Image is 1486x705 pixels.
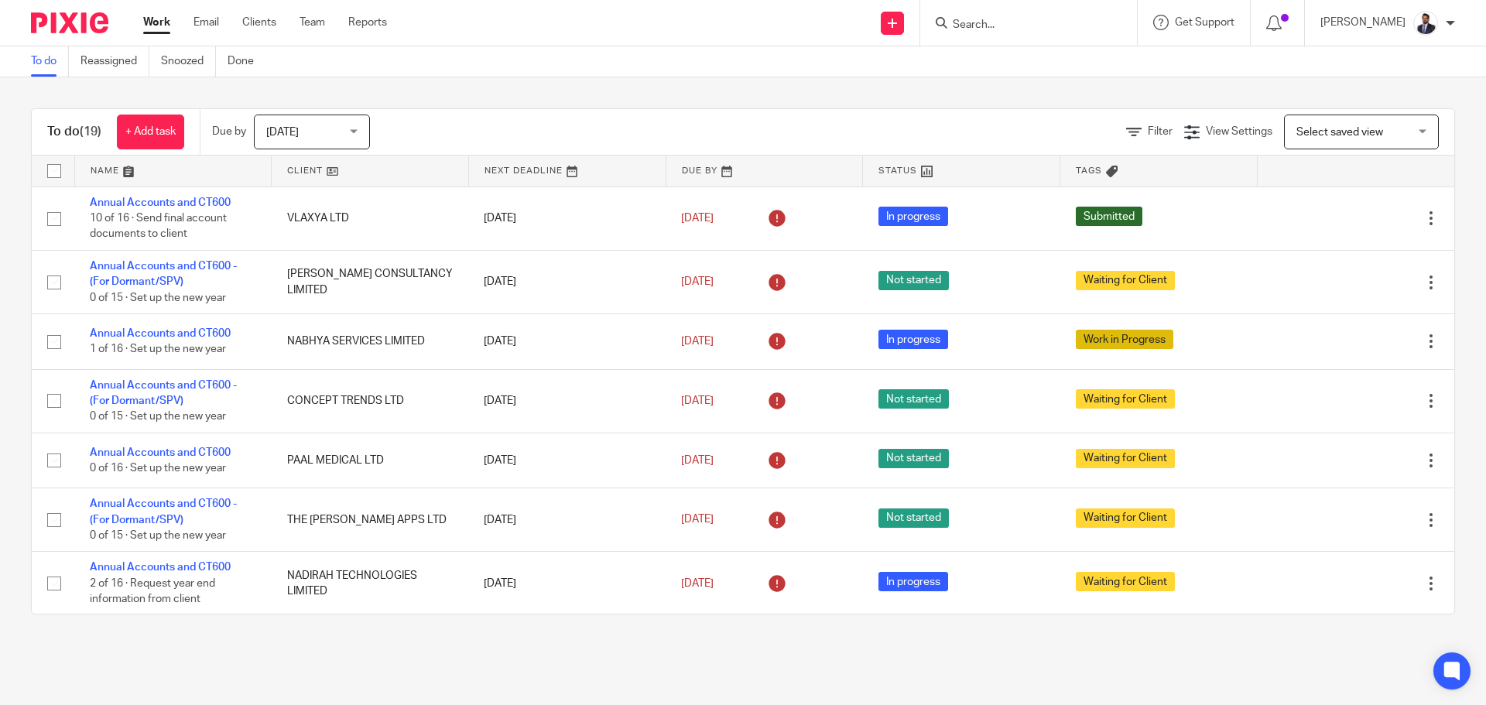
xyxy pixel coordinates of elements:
td: NADIRAH TECHNOLOGIES LIMITED [272,552,469,615]
span: Not started [878,271,949,290]
span: In progress [878,330,948,349]
h1: To do [47,124,101,140]
span: Waiting for Client [1076,389,1175,409]
td: NABHYA SERVICES LIMITED [272,314,469,369]
span: Filter [1148,126,1173,137]
a: Reassigned [80,46,149,77]
span: 2 of 16 · Request year end information from client [90,578,215,605]
span: [DATE] [266,127,299,138]
td: CONCEPT TRENDS LTD [272,369,469,433]
a: Annual Accounts and CT600 - (For Dormant/SPV) [90,498,237,525]
a: Annual Accounts and CT600 [90,328,231,339]
span: [DATE] [681,395,714,406]
td: [DATE] [468,488,666,552]
span: [DATE] [681,455,714,466]
a: Team [300,15,325,30]
span: [DATE] [681,213,714,224]
span: [DATE] [681,515,714,525]
span: 1 of 16 · Set up the new year [90,344,226,355]
span: Waiting for Client [1076,449,1175,468]
span: In progress [878,207,948,226]
a: Reports [348,15,387,30]
td: [DATE] [468,552,666,615]
a: Clients [242,15,276,30]
span: Submitted [1076,207,1142,226]
span: [DATE] [681,578,714,589]
td: [DATE] [468,250,666,313]
a: To do [31,46,69,77]
span: 0 of 15 · Set up the new year [90,411,226,422]
input: Search [951,19,1091,33]
a: Annual Accounts and CT600 [90,562,231,573]
span: Not started [878,449,949,468]
img: _MG_2399_1.jpg [1413,11,1438,36]
td: [PERSON_NAME] CONSULTANCY LIMITED [272,250,469,313]
span: 0 of 15 · Set up the new year [90,530,226,541]
p: Due by [212,124,246,139]
span: Waiting for Client [1076,271,1175,290]
img: Pixie [31,12,108,33]
td: [DATE] [468,187,666,250]
a: Annual Accounts and CT600 - (For Dormant/SPV) [90,261,237,287]
a: Annual Accounts and CT600 [90,197,231,208]
a: Snoozed [161,46,216,77]
span: Not started [878,389,949,409]
td: [DATE] [468,314,666,369]
td: VLAXYA LTD [272,187,469,250]
span: Select saved view [1296,127,1383,138]
span: 0 of 15 · Set up the new year [90,293,226,303]
a: Work [143,15,170,30]
a: Annual Accounts and CT600 - (For Dormant/SPV) [90,380,237,406]
span: [DATE] [681,276,714,287]
td: THE [PERSON_NAME] APPS LTD [272,488,469,552]
span: (19) [80,125,101,138]
span: [DATE] [681,336,714,347]
td: PAAL MEDICAL LTD [272,433,469,488]
span: 0 of 16 · Set up the new year [90,463,226,474]
span: Not started [878,508,949,528]
span: View Settings [1206,126,1272,137]
span: Get Support [1175,17,1234,28]
a: + Add task [117,115,184,149]
span: Waiting for Client [1076,508,1175,528]
span: Tags [1076,166,1102,175]
p: [PERSON_NAME] [1320,15,1406,30]
td: [DATE] [468,369,666,433]
span: Work in Progress [1076,330,1173,349]
a: Annual Accounts and CT600 [90,447,231,458]
span: 10 of 16 · Send final account documents to client [90,213,227,240]
span: Waiting for Client [1076,572,1175,591]
span: In progress [878,572,948,591]
a: Email [193,15,219,30]
td: [DATE] [468,433,666,488]
a: Done [228,46,265,77]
